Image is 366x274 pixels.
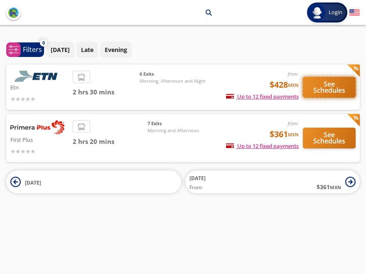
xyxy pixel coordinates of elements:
[237,142,299,150] font: Up to 12 fixed payments
[23,45,42,54] font: Filters
[317,183,320,191] font: $
[137,9,203,17] font: [DATE][PERSON_NAME]
[42,39,45,46] font: 0
[270,128,288,140] font: $361
[100,42,132,58] button: Evening
[288,82,299,88] font: MXN
[76,42,98,58] button: Late
[114,9,127,17] font: Lion
[81,46,93,54] font: Late
[288,131,299,138] font: MXN
[10,84,19,91] font: Etn
[237,93,299,100] font: Up to 12 fixed payments
[6,5,21,20] button: back
[349,7,360,18] button: English
[10,136,33,143] font: First Plus
[46,42,74,58] button: [DATE]
[6,42,44,57] button: 0Filters
[10,71,64,82] img: Etn
[140,78,206,84] font: Morning, Afternoon and Night
[270,79,288,90] font: $428
[140,71,154,77] font: 6 Exits
[73,88,114,96] font: 2 hrs 30 mins
[330,184,341,190] font: MXN
[303,77,356,98] button: See Schedules
[288,71,299,77] font: from:
[147,120,162,126] font: 7 Exits
[303,128,356,148] button: See Schedules
[329,8,342,16] font: Login
[25,179,41,186] font: [DATE]
[105,46,127,54] font: Evening
[10,120,64,134] img: First Plus
[288,120,299,126] font: from:
[147,127,199,133] font: Morning and Afternoon
[189,175,206,182] font: [DATE]
[313,79,345,95] font: See Schedules
[73,137,114,146] font: 2 hrs 20 mins
[320,183,330,191] font: 361
[189,184,203,191] font: From:
[6,170,181,193] button: [DATE]
[185,170,360,193] button: [DATE]From:$361MXN
[51,46,70,54] font: [DATE]
[313,130,345,146] font: See Schedules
